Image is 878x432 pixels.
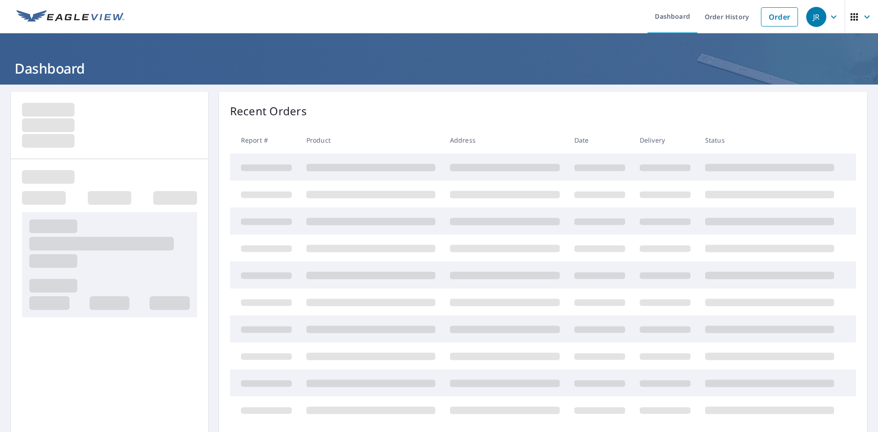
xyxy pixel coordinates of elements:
th: Report # [230,127,299,154]
th: Delivery [632,127,698,154]
th: Status [698,127,841,154]
div: JR [806,7,826,27]
p: Recent Orders [230,103,307,119]
img: EV Logo [16,10,124,24]
th: Date [567,127,632,154]
th: Address [443,127,567,154]
a: Order [761,7,798,27]
th: Product [299,127,443,154]
h1: Dashboard [11,59,867,78]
